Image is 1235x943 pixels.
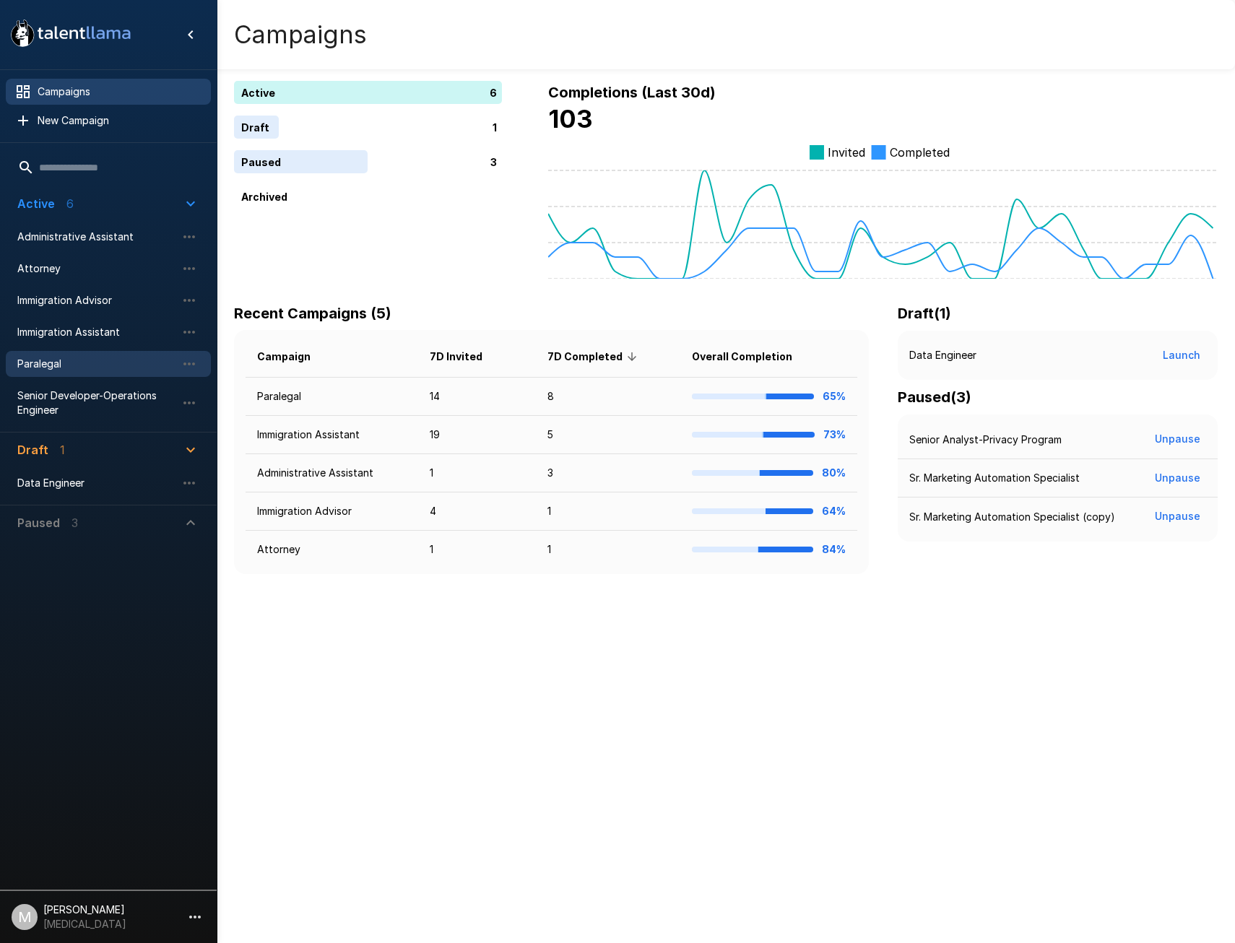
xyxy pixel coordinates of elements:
p: 3 [490,155,497,170]
td: 19 [418,416,535,454]
td: 1 [418,454,535,492]
p: Sr. Marketing Automation Specialist (copy) [909,510,1115,524]
b: 80% [822,466,846,479]
b: Paused ( 3 ) [898,388,971,406]
p: Senior Analyst-Privacy Program [909,433,1062,447]
span: 7D Invited [430,348,501,365]
b: 65% [823,390,846,402]
td: Immigration Assistant [246,416,418,454]
b: Recent Campaigns (5) [234,305,391,322]
b: Completions (Last 30d) [548,84,716,101]
td: Administrative Assistant [246,454,418,492]
span: Overall Completion [692,348,811,365]
td: 4 [418,492,535,531]
b: 73% [823,428,846,440]
b: 64% [822,505,846,517]
td: Immigration Advisor [246,492,418,531]
td: 8 [536,378,681,416]
td: 1 [536,492,681,531]
td: Paralegal [246,378,418,416]
p: 1 [493,120,497,135]
td: 1 [536,531,681,569]
button: Unpause [1149,503,1206,530]
span: Campaign [257,348,329,365]
td: 1 [418,531,535,569]
p: Sr. Marketing Automation Specialist [909,471,1080,485]
b: 103 [548,104,593,134]
button: Launch [1157,342,1206,369]
td: 3 [536,454,681,492]
td: Attorney [246,531,418,569]
p: Data Engineer [909,348,976,362]
b: 84% [822,543,846,555]
h4: Campaigns [234,19,367,50]
td: 5 [536,416,681,454]
button: Unpause [1149,465,1206,492]
button: Unpause [1149,426,1206,453]
td: 14 [418,378,535,416]
p: 6 [490,85,497,100]
span: 7D Completed [547,348,641,365]
b: Draft ( 1 ) [898,305,951,322]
